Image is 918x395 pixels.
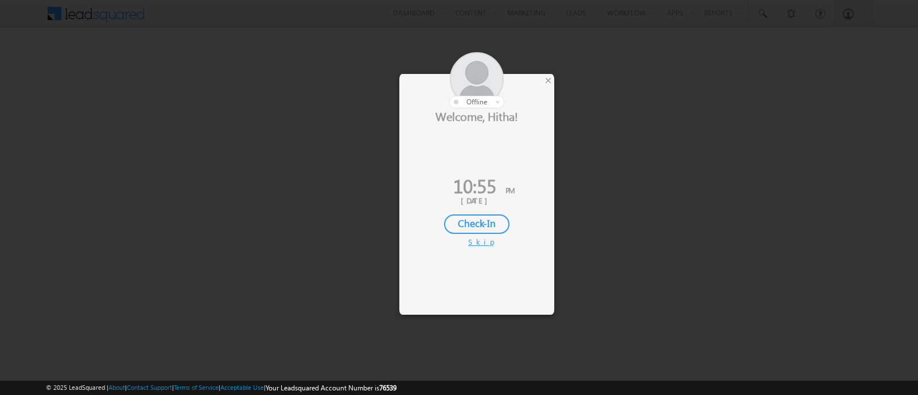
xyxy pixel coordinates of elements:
[220,384,264,391] a: Acceptable Use
[444,214,509,234] div: Check-In
[408,195,546,206] div: [DATE]
[127,384,172,391] a: Contact Support
[505,185,515,195] span: PM
[542,74,554,87] div: ×
[46,382,396,393] span: © 2025 LeadSquared | | | | |
[453,173,496,198] span: 10:55
[108,384,125,391] a: About
[399,108,554,123] div: Welcome, Hitha!
[174,384,219,391] a: Terms of Service
[379,384,396,392] span: 76539
[466,97,487,106] span: offline
[266,384,396,392] span: Your Leadsquared Account Number is
[468,237,485,247] div: Skip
